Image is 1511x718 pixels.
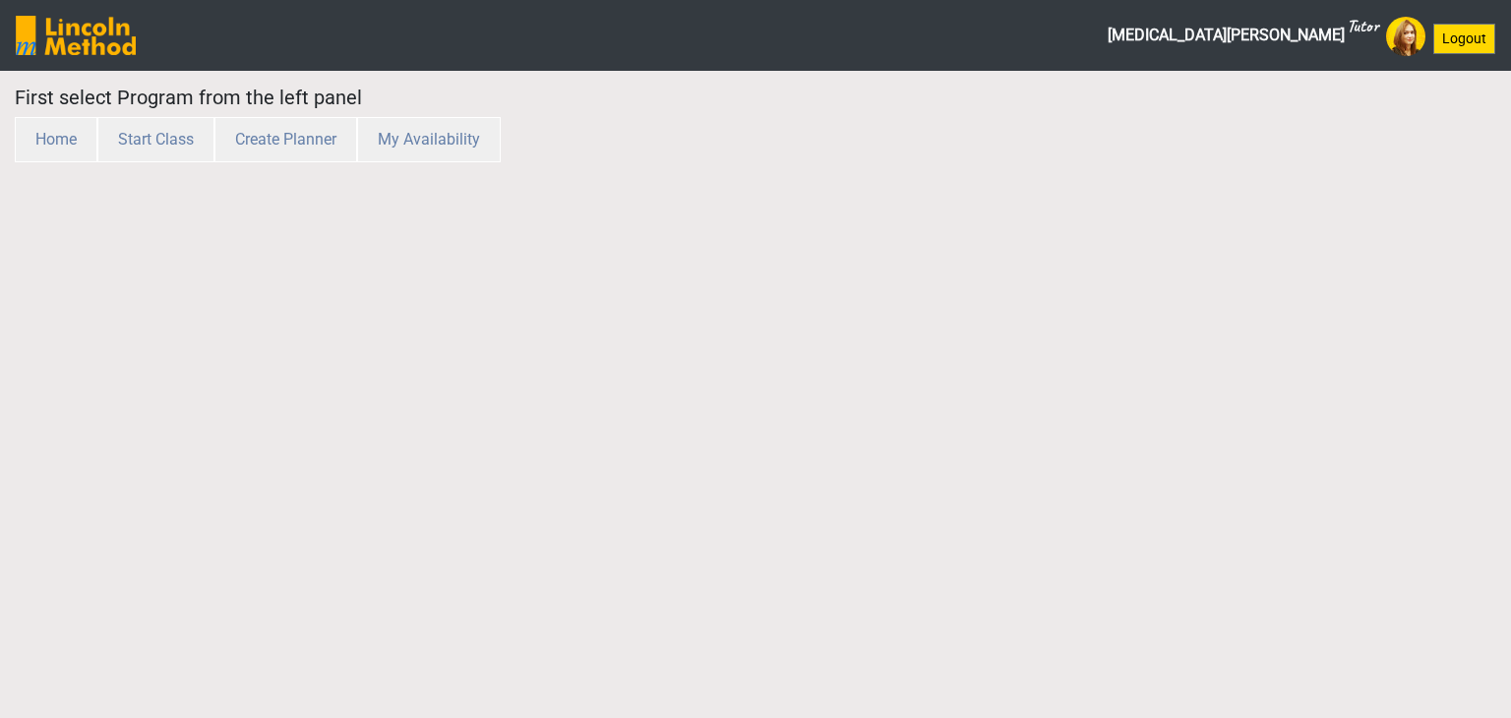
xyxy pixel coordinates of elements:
span: [MEDICAL_DATA][PERSON_NAME] [1108,16,1378,55]
a: Start Class [97,130,214,149]
button: Home [15,117,97,162]
a: Create Planner [214,130,357,149]
img: Avatar [1386,17,1425,56]
button: Create Planner [214,117,357,162]
a: Home [15,130,97,149]
sup: Tutor [1347,15,1378,36]
button: Logout [1433,24,1495,54]
a: My Availability [357,130,501,149]
h5: First select Program from the left panel [15,86,1118,109]
button: My Availability [357,117,501,162]
img: SGY6awQAAAABJRU5ErkJggg== [16,16,136,55]
button: Start Class [97,117,214,162]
